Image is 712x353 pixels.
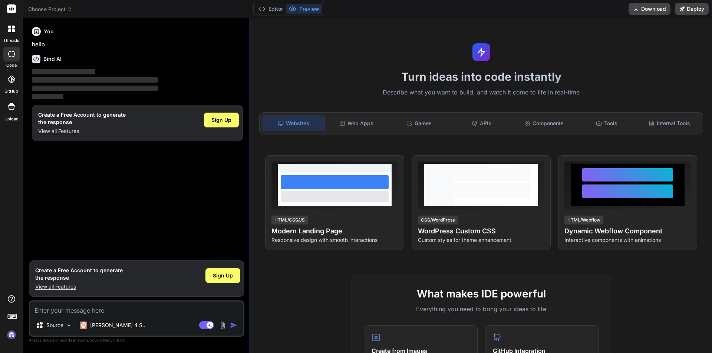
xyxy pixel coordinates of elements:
[43,55,62,63] h6: Bind AI
[5,329,18,341] img: signin
[29,337,244,344] p: Always double-check its answers. Your in Bind
[6,62,17,69] label: code
[564,226,691,236] h4: Dynamic Webflow Component
[4,116,19,122] label: Upload
[255,88,708,97] p: Describe what you want to build, and watch it come to life in real-time
[286,4,322,14] button: Preview
[32,77,158,83] span: ‌
[90,322,145,329] p: [PERSON_NAME] 4 S..
[66,322,72,329] img: Pick Models
[451,116,512,131] div: APIs
[44,28,54,35] h6: You
[32,40,243,49] p: hello
[35,267,123,282] h1: Create a Free Account to generate the response
[255,4,286,14] button: Editor
[32,69,95,74] span: ‌
[80,322,87,329] img: Claude 4 Sonnet
[38,127,126,135] p: View all Features
[263,116,324,131] div: Websites
[46,322,63,329] p: Source
[418,236,544,244] p: Custom styles for theme enhancement
[230,322,237,329] img: icon
[364,286,599,302] h2: What makes IDE powerful
[629,3,670,15] button: Download
[99,338,113,342] span: privacy
[675,3,709,15] button: Deploy
[326,116,387,131] div: Web Apps
[271,216,308,224] div: HTML/CSS/JS
[389,116,450,131] div: Games
[564,236,691,244] p: Interactive components with animations
[364,304,599,313] p: Everything you need to bring your ideas to life
[3,37,19,44] label: threads
[35,283,123,290] p: View all Features
[576,116,637,131] div: Tools
[271,236,398,244] p: Responsive design with smooth interactions
[211,116,231,124] span: Sign Up
[32,94,63,99] span: ‌
[4,88,18,94] label: GitHub
[255,70,708,83] h1: Turn ideas into code instantly
[28,6,72,13] span: Choose Project
[639,116,700,131] div: Internal Tools
[564,216,603,224] div: HTML/Webflow
[418,216,458,224] div: CSS/WordPress
[38,111,126,126] h1: Create a Free Account to generate the response
[271,226,398,236] h4: Modern Landing Page
[213,272,233,279] span: Sign Up
[218,321,227,330] img: attachment
[514,116,575,131] div: Components
[32,86,158,91] span: ‌
[418,226,544,236] h4: WordPress Custom CSS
